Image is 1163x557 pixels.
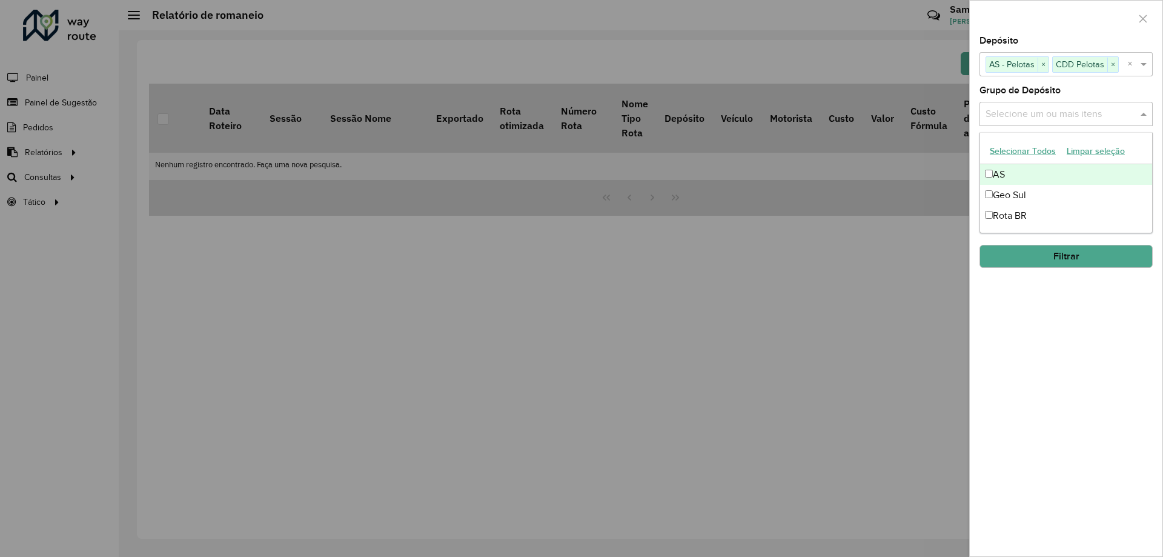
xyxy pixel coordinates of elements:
[984,142,1061,161] button: Selecionar Todos
[1053,57,1107,72] span: CDD Pelotas
[1038,58,1049,72] span: ×
[1061,142,1130,161] button: Limpar seleção
[980,164,1152,185] div: AS
[986,57,1038,72] span: AS - Pelotas
[979,245,1153,268] button: Filtrar
[979,83,1061,98] label: Grupo de Depósito
[979,132,1153,233] ng-dropdown-panel: Options list
[1107,58,1118,72] span: ×
[979,33,1018,48] label: Depósito
[980,205,1152,226] div: Rota BR
[980,185,1152,205] div: Geo Sul
[1127,57,1138,72] span: Clear all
